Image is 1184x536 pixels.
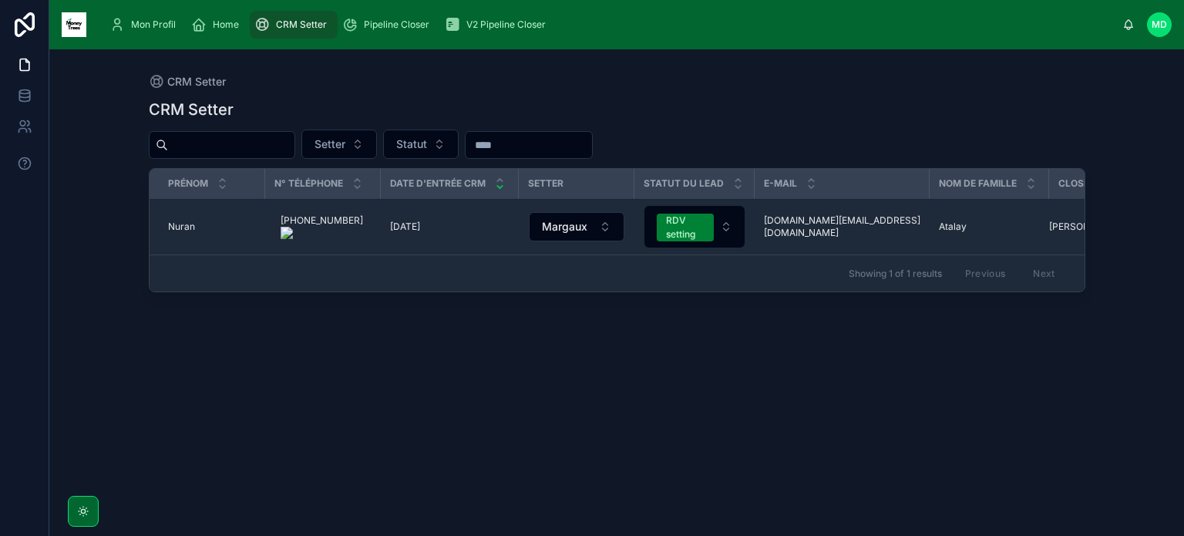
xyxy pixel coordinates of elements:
[466,19,546,31] span: V2 Pipeline Closer
[187,11,250,39] a: Home
[301,130,377,159] button: Select Button
[390,177,486,190] span: Date d'entrée CRM
[440,11,557,39] a: V2 Pipeline Closer
[939,221,967,233] span: Atalay
[764,177,797,190] span: E-mail
[149,74,226,89] a: CRM Setter
[939,177,1017,190] span: Nom de famille
[149,99,234,120] h1: CRM Setter
[250,11,338,39] a: CRM Setter
[1049,221,1146,233] a: [PERSON_NAME]
[644,205,745,248] a: Select Button
[1058,177,1095,190] span: Closer
[62,12,86,37] img: App logo
[364,19,429,31] span: Pipeline Closer
[1152,19,1167,31] span: MD
[764,214,920,239] a: [DOMAIN_NAME][EMAIL_ADDRESS][DOMAIN_NAME]
[274,177,343,190] span: N° Téléphone
[390,221,510,233] a: [DATE]
[168,221,256,233] a: Nuran
[168,221,195,233] span: Nuran
[849,268,942,280] span: Showing 1 of 1 results
[644,177,724,190] span: Statut du lead
[167,74,226,89] span: CRM Setter
[105,11,187,39] a: Mon Profil
[939,221,1040,233] a: Atalay
[542,219,587,234] span: Margaux
[666,214,705,241] div: RDV setting
[529,212,624,241] button: Select Button
[644,206,745,248] button: Select Button
[213,19,239,31] span: Home
[396,137,427,152] span: Statut
[276,19,327,31] span: CRM Setter
[528,177,563,190] span: Setter
[274,208,372,245] a: [PHONE_NUMBER]
[528,211,625,242] a: Select Button
[281,214,363,226] onoff-telecom-ce-phone-number-wrapper: [PHONE_NUMBER]
[168,177,208,190] span: Prénom
[99,8,1122,42] div: scrollable content
[390,221,420,233] span: [DATE]
[1049,221,1124,233] span: [PERSON_NAME]
[338,11,440,39] a: Pipeline Closer
[383,130,459,159] button: Select Button
[131,19,176,31] span: Mon Profil
[281,227,363,239] img: actions-icon.png
[314,137,345,152] span: Setter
